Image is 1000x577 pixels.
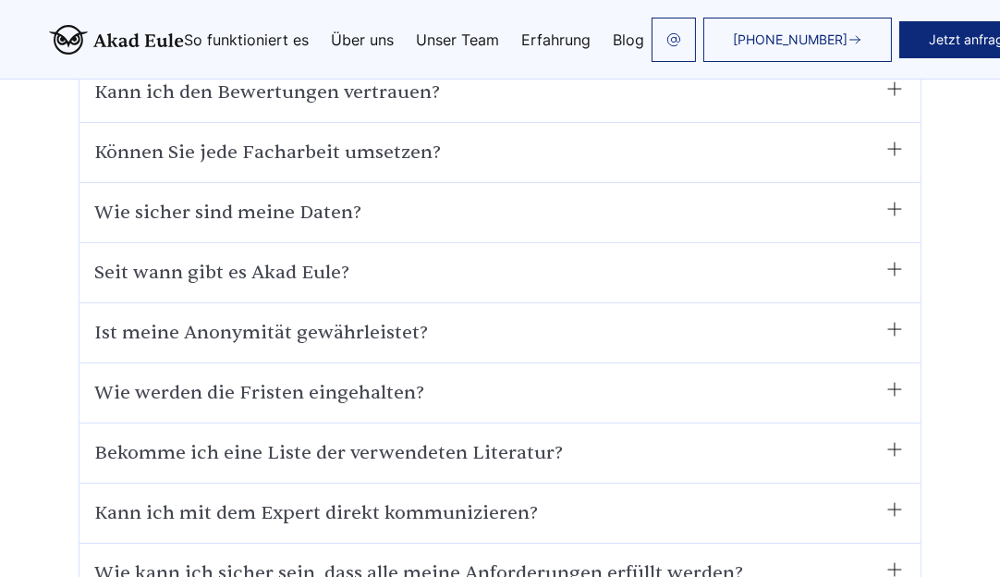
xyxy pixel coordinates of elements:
[613,32,644,47] a: Blog
[49,25,184,55] img: logo
[666,32,681,47] img: email
[94,438,906,468] summary: Bekomme ich eine Liste der verwendeten Literatur?
[733,32,848,47] span: [PHONE_NUMBER]
[703,18,892,62] a: [PHONE_NUMBER]
[94,258,906,288] summary: Seit wann gibt es Akad Eule?
[94,78,906,107] summary: Kann ich den Bewertungen vertrauen?
[94,318,906,348] summary: Ist meine Anonymität gewährleistet?
[94,198,906,227] summary: Wie sicher sind meine Daten?
[331,32,394,47] a: Über uns
[521,32,591,47] a: Erfahrung
[94,138,906,167] summary: Können Sie jede Facharbeit umsetzen?
[416,32,499,47] a: Unser Team
[94,498,906,528] summary: Kann ich mit dem Expert direkt kommunizieren?
[94,378,906,408] summary: Wie werden die Fristen eingehalten?
[184,32,309,47] a: So funktioniert es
